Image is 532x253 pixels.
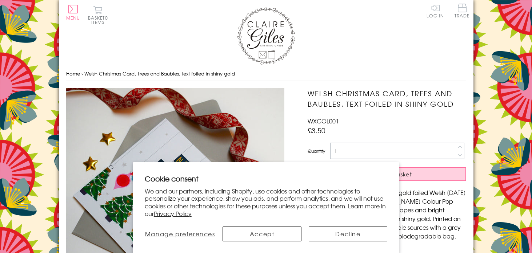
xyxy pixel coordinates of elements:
[91,15,108,25] span: 0 items
[145,229,215,238] span: Manage preferences
[309,227,387,241] button: Decline
[88,6,108,24] button: Basket0 items
[145,227,216,241] button: Manage preferences
[427,4,444,18] a: Log In
[66,5,80,20] button: Menu
[154,209,192,218] a: Privacy Policy
[145,174,388,184] h2: Cookie consent
[84,70,235,77] span: Welsh Christmas Card, Trees and Baubles, text foiled in shiny gold
[66,15,80,21] span: Menu
[237,7,295,65] img: Claire Giles Greetings Cards
[455,4,470,18] span: Trade
[66,66,466,81] nav: breadcrumbs
[308,88,466,109] h1: Welsh Christmas Card, Trees and Baubles, text foiled in shiny gold
[81,70,83,77] span: ›
[66,70,80,77] a: Home
[145,187,388,217] p: We and our partners, including Shopify, use cookies and other technologies to personalize your ex...
[223,227,301,241] button: Accept
[308,117,339,125] span: WXCOL001
[308,125,325,135] span: £3.50
[308,148,325,154] label: Quantity
[455,4,470,19] a: Trade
